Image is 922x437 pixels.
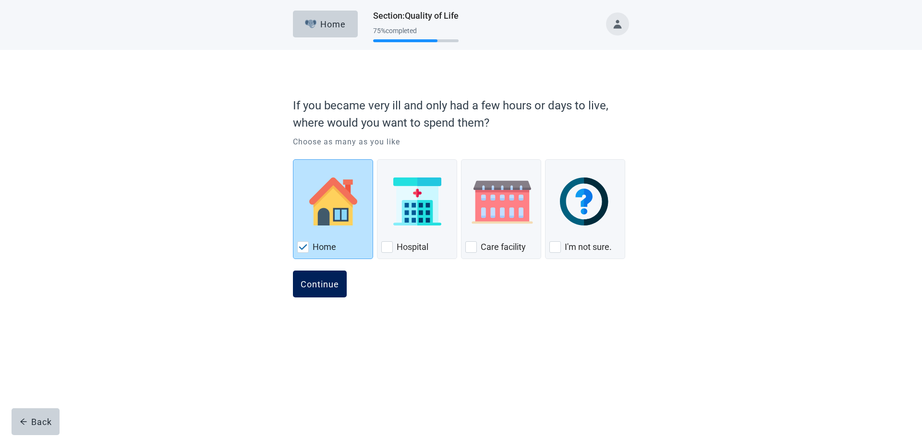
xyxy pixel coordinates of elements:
[545,159,625,259] div: I'm not sure., checkbox, not checked
[397,241,428,253] label: Hospital
[12,408,60,435] button: arrow-leftBack
[377,159,457,259] div: Hospital, checkbox, not checked
[606,12,629,35] button: Toggle account menu
[481,241,526,253] label: Care facility
[293,159,373,259] div: Home, checkbox, checked
[305,20,317,28] img: Elephant
[313,241,336,253] label: Home
[305,19,346,29] div: Home
[301,279,339,289] div: Continue
[373,27,459,35] div: 75 % completed
[461,159,541,259] div: Care Facility, checkbox, not checked
[293,11,358,37] button: ElephantHome
[293,136,629,148] p: Choose as many as you like
[20,417,52,426] div: Back
[373,23,459,47] div: Progress section
[373,9,459,23] h1: Section : Quality of Life
[565,241,612,253] label: I'm not sure.
[293,271,347,297] button: Continue
[293,97,624,131] p: If you became very ill and only had a few hours or days to live, where would you want to spend them?
[20,418,27,425] span: arrow-left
